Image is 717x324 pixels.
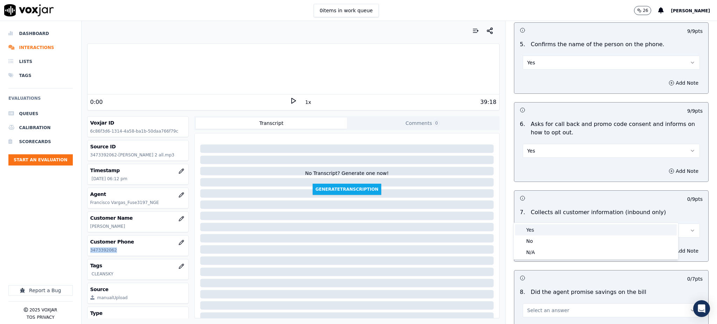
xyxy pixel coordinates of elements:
button: Add Note [664,246,703,256]
div: Open Intercom Messenger [693,300,710,317]
p: 26 [643,8,648,13]
img: voxjar logo [4,4,54,16]
p: CLEANSKY [92,271,186,277]
button: Add Note [664,78,703,88]
p: 9 / 9 pts [687,107,703,114]
button: Start an Evaluation [8,154,73,165]
button: Comments [347,118,498,129]
button: 26 [634,6,658,15]
div: 39:18 [480,98,496,106]
div: 0:00 [90,98,103,106]
button: Report a Bug [8,285,73,296]
h3: Customer Phone [90,238,186,245]
div: No [515,235,677,247]
p: Did the agent promise savings on the bill [531,288,646,296]
button: 26 [634,6,651,15]
button: 0items in work queue [314,4,379,17]
p: [DATE] 06:12 pm [92,176,186,182]
a: Calibration [8,121,73,135]
p: 5 . [517,40,528,49]
a: Dashboard [8,27,73,41]
a: Scorecards [8,135,73,149]
span: [PERSON_NAME] [671,8,710,13]
p: 6 . [517,120,528,137]
p: Asks for call back and promo code consent and informs on how to opt out. [531,120,703,137]
h3: Voxjar ID [90,119,186,126]
button: [PERSON_NAME] [671,6,717,15]
p: 3473392062-[PERSON_NAME] 2 all.mp3 [90,152,186,158]
h3: Customer Name [90,214,186,221]
p: [PERSON_NAME] [90,224,186,229]
button: 1x [304,97,313,107]
p: 0 / 7 pts [687,275,703,282]
p: 7 . [517,208,528,217]
div: Yes [515,224,677,235]
p: Francisco Vargas_Fuse3197_NGE [90,200,186,205]
p: 9 / 9 pts [687,28,703,35]
h3: Timestamp [90,167,186,174]
span: 0 [433,120,440,126]
p: 0 / 9 pts [687,196,703,203]
p: 3473392062 [90,247,186,253]
button: Transcript [196,118,347,129]
a: Queues [8,107,73,121]
h3: Agent [90,191,186,198]
a: Lists [8,55,73,69]
p: Confirms the name of the person on the phone. [531,40,664,49]
button: GenerateTranscription [313,184,381,195]
h6: Evaluations [8,94,73,107]
p: 6c86f3d6-1314-4a58-ba1b-50daa766f79c [90,128,186,134]
h3: Tags [90,262,186,269]
p: 8 . [517,288,528,296]
div: manualUpload [97,295,128,301]
p: Collects all customer information (inbound only) [531,208,666,217]
div: No Transcript? Generate one now! [305,170,389,184]
span: Yes [527,147,535,154]
h3: Source [90,286,186,293]
span: Yes [527,59,535,66]
a: Interactions [8,41,73,55]
button: TOS [27,315,35,320]
span: Select an answer [527,307,569,314]
button: Privacy [37,315,54,320]
a: Tags [8,69,73,83]
p: 2025 Voxjar [29,307,57,313]
button: Add Note [664,166,703,176]
div: N/A [515,247,677,258]
h3: Type [90,310,186,317]
h3: Source ID [90,143,186,150]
